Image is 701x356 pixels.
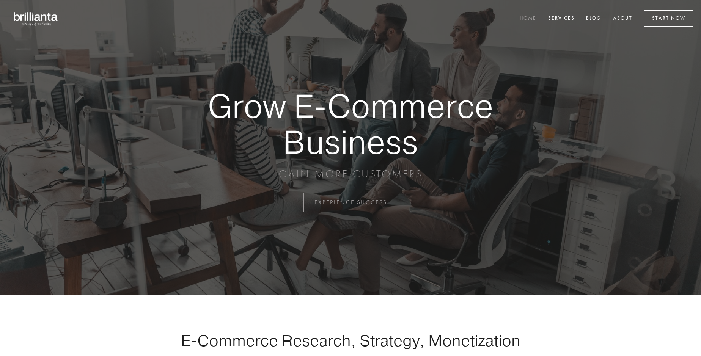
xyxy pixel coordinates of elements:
a: Start Now [644,10,693,27]
a: About [608,13,637,25]
h1: E-Commerce Research, Strategy, Monetization [157,331,544,350]
p: GAIN MORE CUSTOMERS [181,167,520,181]
strong: Grow E-Commerce Business [181,88,520,160]
a: Services [543,13,580,25]
a: Blog [581,13,606,25]
a: EXPERIENCE SUCCESS [303,193,398,212]
img: brillianta - research, strategy, marketing [8,8,64,30]
a: Home [515,13,541,25]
